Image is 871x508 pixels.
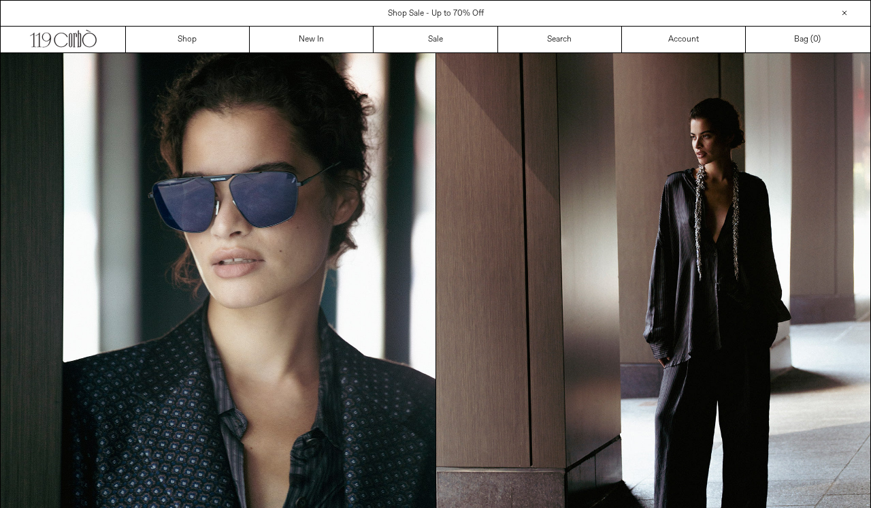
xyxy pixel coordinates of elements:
a: Account [622,27,746,52]
span: 0 [813,34,818,45]
a: Search [498,27,622,52]
a: Sale [374,27,497,52]
a: New In [250,27,374,52]
a: Shop [126,27,250,52]
a: Shop Sale - Up to 70% Off [388,8,484,19]
a: Bag () [746,27,870,52]
span: ) [813,33,821,46]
